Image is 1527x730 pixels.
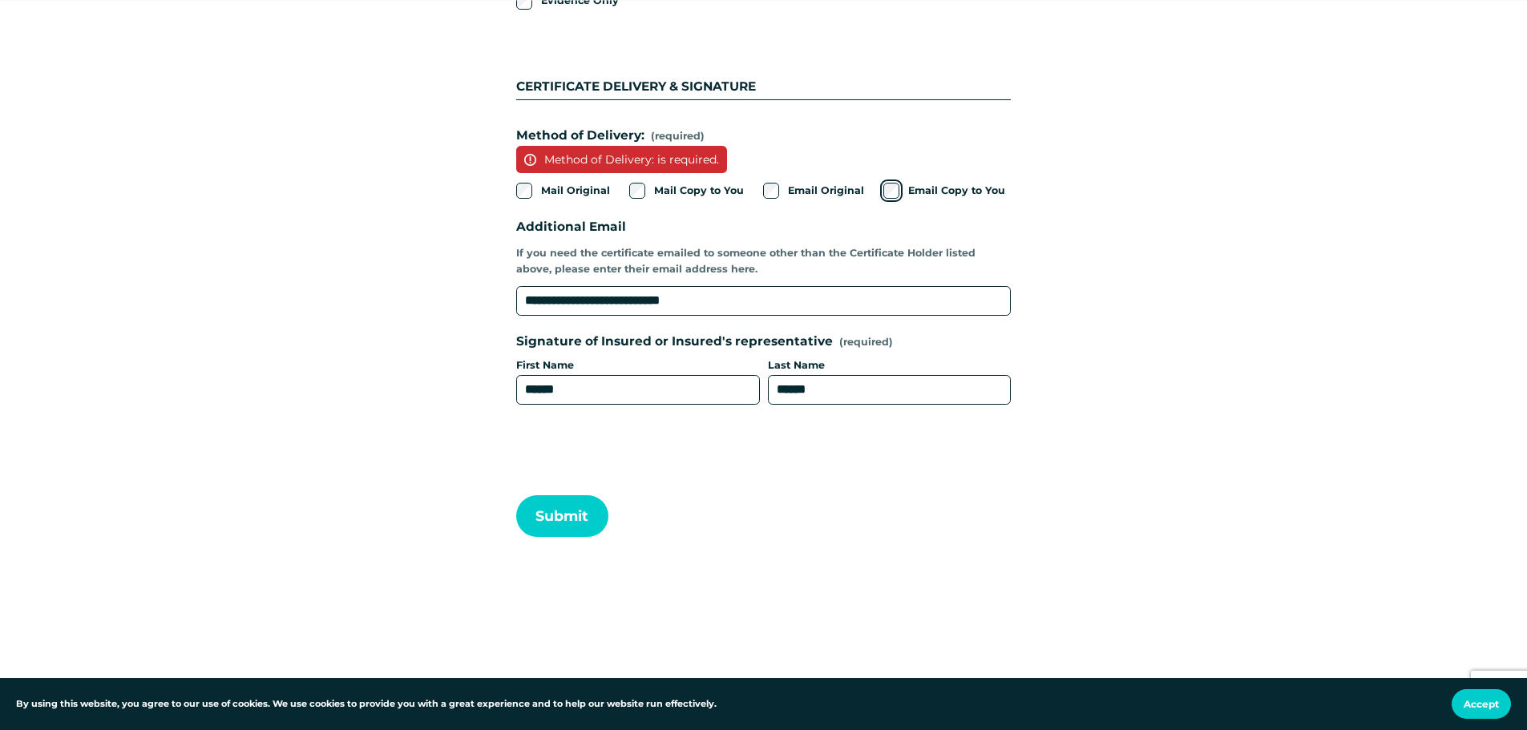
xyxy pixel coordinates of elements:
input: Mail Original [516,183,532,199]
p: Method of Delivery: is required. [516,146,727,173]
button: SubmitSubmit [516,495,608,538]
span: Email Original [788,183,864,199]
p: If you need the certificate emailed to someone other than the Certificate Holder listed above, pl... [516,240,1011,283]
span: Mail Copy to You [654,183,744,199]
span: Mail Original [541,183,610,199]
span: (required) [651,128,705,144]
div: Last Name [768,357,1012,375]
span: Submit [535,507,588,524]
div: CERTIFICATE DELIVERY & SIGNATURE [516,37,1011,99]
div: First Name [516,357,760,375]
p: By using this website, you agree to our use of cookies. We use cookies to provide you with a grea... [16,697,717,712]
span: Accept [1464,698,1499,710]
button: Accept [1452,689,1511,719]
span: Signature of Insured or Insured's representative [516,332,833,352]
span: Additional Email [516,217,626,237]
span: Email Copy to You [908,183,1005,199]
span: (required) [839,337,893,348]
span: Method of Delivery: [516,126,644,146]
input: Mail Copy to You [629,183,645,199]
input: Email Copy to You [883,183,899,199]
input: Email Original [763,183,779,199]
